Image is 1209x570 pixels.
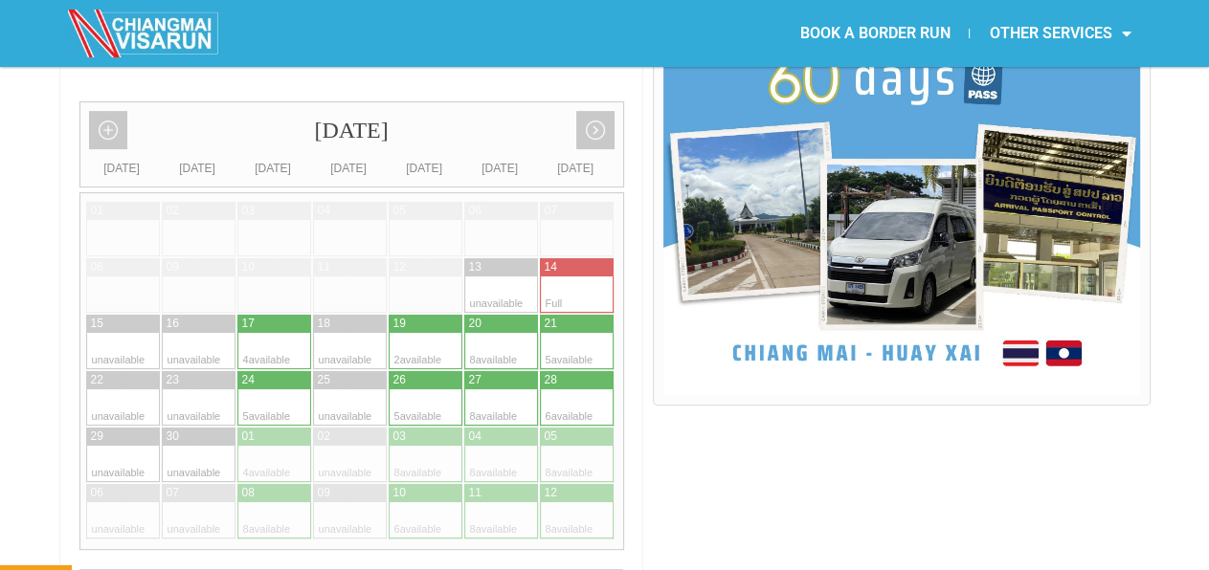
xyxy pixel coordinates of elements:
[545,203,557,219] div: 07
[545,485,557,501] div: 12
[91,316,103,332] div: 15
[604,11,1150,55] nav: Menu
[84,159,160,178] div: [DATE]
[91,203,103,219] div: 01
[235,159,311,178] div: [DATE]
[318,428,330,445] div: 02
[318,485,330,501] div: 09
[462,159,538,178] div: [DATE]
[780,11,969,55] a: BOOK A BORDER RUN
[538,159,614,178] div: [DATE]
[469,428,481,445] div: 04
[318,372,330,388] div: 25
[469,316,481,332] div: 20
[80,102,623,159] div: [DATE]
[469,259,481,275] div: 13
[387,159,462,178] div: [DATE]
[91,428,103,445] div: 29
[545,372,557,388] div: 28
[318,203,330,219] div: 04
[160,159,235,178] div: [DATE]
[242,428,255,445] div: 01
[393,428,406,445] div: 03
[311,159,387,178] div: [DATE]
[91,485,103,501] div: 06
[393,372,406,388] div: 26
[91,372,103,388] div: 22
[318,259,330,275] div: 11
[242,372,255,388] div: 24
[91,259,103,275] div: 08
[167,428,179,445] div: 30
[167,485,179,501] div: 07
[545,428,557,445] div: 05
[393,485,406,501] div: 10
[545,259,557,275] div: 14
[393,259,406,275] div: 12
[242,203,255,219] div: 03
[469,485,481,501] div: 11
[242,316,255,332] div: 17
[167,316,179,332] div: 16
[167,372,179,388] div: 23
[469,372,481,388] div: 27
[242,259,255,275] div: 10
[970,11,1150,55] a: OTHER SERVICES
[167,259,179,275] div: 09
[318,316,330,332] div: 18
[167,203,179,219] div: 02
[242,485,255,501] div: 08
[393,203,406,219] div: 05
[545,316,557,332] div: 21
[393,316,406,332] div: 19
[469,203,481,219] div: 06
